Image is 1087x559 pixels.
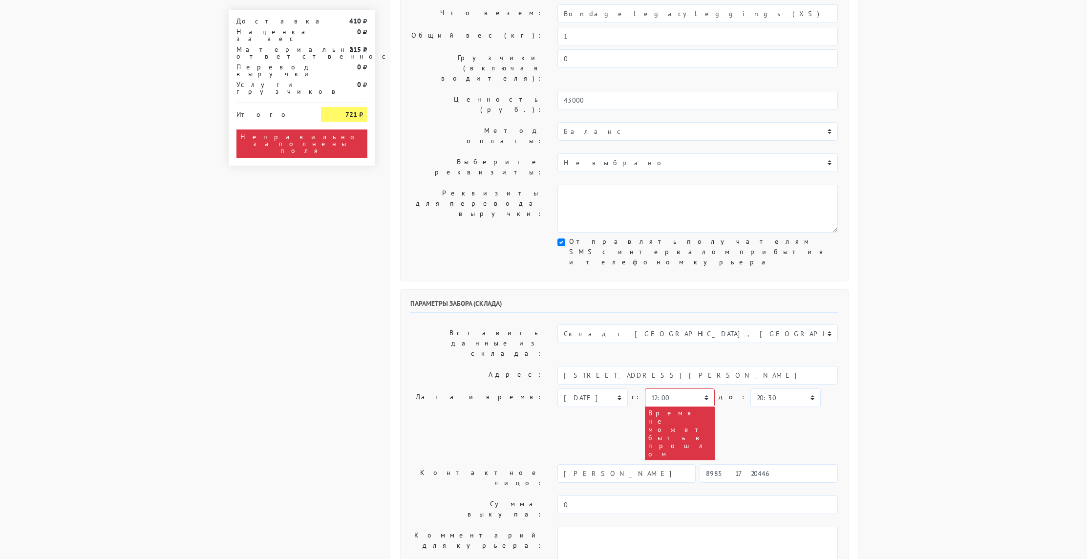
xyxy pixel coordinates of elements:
label: Дата и время: [403,388,551,460]
label: Что везем: [403,4,551,23]
strong: 0 [357,80,361,89]
input: Телефон [700,464,838,483]
strong: 0 [357,27,361,36]
div: Наценка за вес [229,28,314,42]
div: Услуги грузчиков [229,81,314,95]
label: Грузчики (включая водителя): [403,49,551,87]
label: Отправлять получателям SMS с интервалом прибытия и телефоном курьера [569,236,838,267]
label: Реквизиты для перевода выручки: [403,185,551,233]
label: Выберите реквизиты: [403,153,551,181]
label: Метод оплаты: [403,122,551,150]
label: Сумма выкупа: [403,495,551,523]
label: Вставить данные из склада: [403,324,551,362]
div: Время не может быть в прошлом [645,407,715,460]
div: Материальная ответственность [229,46,314,60]
label: Адрес: [403,366,551,385]
strong: 0 [357,63,361,71]
strong: 721 [345,110,357,119]
div: Перевод выручки [229,64,314,77]
div: Доставка [229,18,314,24]
label: Общий вес (кг): [403,27,551,45]
h6: Параметры забора (склада) [410,300,838,313]
label: до: [719,388,746,406]
div: Итого [236,107,307,118]
input: Имя [557,464,696,483]
strong: 215 [349,45,361,54]
strong: 410 [349,17,361,25]
label: Ценность (руб.): [403,91,551,118]
label: Контактное лицо: [403,464,551,492]
label: c: [632,388,641,406]
div: Неправильно заполнены поля [236,129,367,158]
